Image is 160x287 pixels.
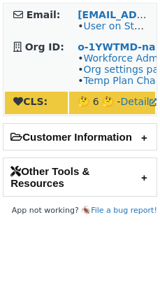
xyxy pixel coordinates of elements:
[25,41,64,52] strong: Org ID:
[3,124,157,150] h2: Customer Information
[69,92,155,114] td: 🤔 6 🤔 -
[121,96,157,107] a: Detail
[27,9,61,20] strong: Email:
[91,206,157,215] a: File a bug report!
[3,158,157,196] h2: Other Tools & Resources
[3,204,157,218] footer: App not working? 🪳
[13,96,48,107] strong: CLS:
